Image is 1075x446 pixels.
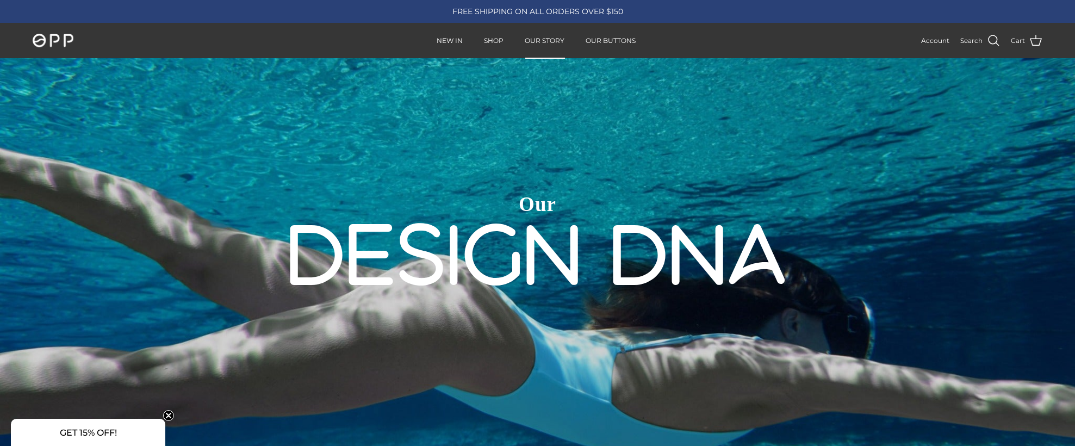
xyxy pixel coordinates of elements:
span: Cart [1011,35,1025,46]
button: Close teaser [163,410,174,421]
span: Search [960,35,983,46]
div: FREE SHIPPING ON ALL ORDERS OVER $150 [368,7,707,16]
a: Search [960,34,1000,48]
a: OUR BUTTONS [576,24,645,58]
a: OUR STORY [515,24,574,58]
div: Primary [163,24,910,58]
font: Our [519,193,556,215]
a: SHOP [474,24,513,58]
img: OPP Swimwear [33,34,73,48]
span: GET 15% OFF! [60,428,117,438]
a: Account [921,35,949,46]
a: NEW IN [427,24,473,58]
div: GET 15% OFF!Close teaser [11,419,165,446]
a: Cart [1011,34,1042,48]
